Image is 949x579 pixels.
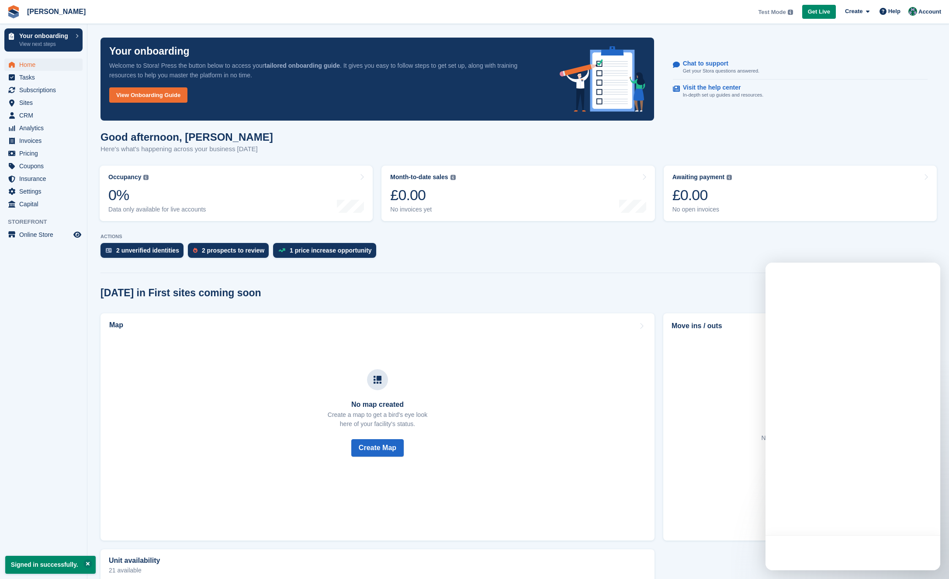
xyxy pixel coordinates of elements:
[202,247,264,254] div: 2 prospects to review
[683,84,757,91] p: Visit the help center
[381,166,655,221] a: Month-to-date sales £0.00 No invoices yet
[108,206,206,213] div: Data only available for live accounts
[100,234,936,239] p: ACTIONS
[19,160,72,172] span: Coupons
[802,5,836,19] a: Get Live
[109,46,190,56] p: Your onboarding
[19,147,72,159] span: Pricing
[19,97,72,109] span: Sites
[109,87,187,103] a: View Onboarding Guide
[290,247,372,254] div: 1 price increase opportunity
[108,173,141,181] div: Occupancy
[908,7,917,16] img: Isak Martinelle
[4,173,83,185] a: menu
[19,185,72,198] span: Settings
[143,175,149,180] img: icon-info-grey-7440780725fd019a000dd9b08b2336e03edf1995a4989e88bcd33f0948082b44.svg
[888,7,901,16] span: Help
[19,135,72,147] span: Invoices
[19,40,71,48] p: View next steps
[672,173,725,181] div: Awaiting payment
[188,243,273,262] a: 2 prospects to review
[672,186,732,204] div: £0.00
[918,7,941,16] span: Account
[328,401,427,409] h3: No map created
[672,321,928,331] h2: Move ins / outs
[19,84,72,96] span: Subscriptions
[109,567,646,573] p: 21 available
[664,166,937,221] a: Awaiting payment £0.00 No open invoices
[19,122,72,134] span: Analytics
[4,84,83,96] a: menu
[100,287,261,299] h2: [DATE] in First sites coming soon
[4,28,83,52] a: Your onboarding View next steps
[351,439,404,457] button: Create Map
[100,131,273,143] h1: Good afternoon, [PERSON_NAME]
[683,91,764,99] p: In-depth set up guides and resources.
[450,175,456,180] img: icon-info-grey-7440780725fd019a000dd9b08b2336e03edf1995a4989e88bcd33f0948082b44.svg
[116,247,179,254] div: 2 unverified identities
[761,433,838,443] div: No tenants moving in or out.
[72,229,83,240] a: Preview store
[4,135,83,147] a: menu
[109,557,160,565] h2: Unit availability
[19,198,72,210] span: Capital
[273,243,381,262] a: 1 price increase opportunity
[727,175,732,180] img: icon-info-grey-7440780725fd019a000dd9b08b2336e03edf1995a4989e88bcd33f0948082b44.svg
[672,206,732,213] div: No open invoices
[560,46,645,112] img: onboarding-info-6c161a55d2c0e0a8cae90662b2fe09162a5109e8cc188191df67fb4f79e88e88.svg
[19,109,72,121] span: CRM
[264,62,340,69] strong: tailored onboarding guide
[193,248,197,253] img: prospect-51fa495bee0391a8d652442698ab0144808aea92771e9ea1ae160a38d050c398.svg
[100,243,188,262] a: 2 unverified identities
[4,71,83,83] a: menu
[19,173,72,185] span: Insurance
[758,8,786,17] span: Test Mode
[683,67,759,75] p: Get your Stora questions answered.
[19,33,71,39] p: Your onboarding
[328,410,427,429] p: Create a map to get a bird's eye look here of your facility's status.
[845,7,862,16] span: Create
[4,160,83,172] a: menu
[673,55,928,80] a: Chat to support Get your Stora questions answered.
[4,97,83,109] a: menu
[4,229,83,241] a: menu
[278,248,285,252] img: price_increase_opportunities-93ffe204e8149a01c8c9dc8f82e8f89637d9d84a8eef4429ea346261dce0b2c0.svg
[4,59,83,71] a: menu
[683,60,752,67] p: Chat to support
[7,5,20,18] img: stora-icon-8386f47178a22dfd0bd8f6a31ec36ba5ce8667c1dd55bd0f319d3a0aa187defe.svg
[100,166,373,221] a: Occupancy 0% Data only available for live accounts
[108,186,206,204] div: 0%
[19,59,72,71] span: Home
[374,376,381,384] img: map-icn-33ee37083ee616e46c38cad1a60f524a97daa1e2b2c8c0bc3eb3415660979fc1.svg
[390,173,448,181] div: Month-to-date sales
[788,10,793,15] img: icon-info-grey-7440780725fd019a000dd9b08b2336e03edf1995a4989e88bcd33f0948082b44.svg
[24,4,89,19] a: [PERSON_NAME]
[390,206,455,213] div: No invoices yet
[808,7,830,16] span: Get Live
[100,313,655,541] a: Map No map created Create a map to get a bird's eye lookhere of your facility's status. Create Map
[109,321,123,329] h2: Map
[4,109,83,121] a: menu
[8,218,87,226] span: Storefront
[4,147,83,159] a: menu
[4,185,83,198] a: menu
[390,186,455,204] div: £0.00
[4,122,83,134] a: menu
[109,61,546,80] p: Welcome to Stora! Press the button below to access your . It gives you easy to follow steps to ge...
[100,144,273,154] p: Here's what's happening across your business [DATE]
[4,198,83,210] a: menu
[106,248,112,253] img: verify_identity-adf6edd0f0f0b5bbfe63781bf79b02c33cf7c696d77639b501bdc392416b5a36.svg
[19,229,72,241] span: Online Store
[19,71,72,83] span: Tasks
[5,556,96,574] p: Signed in successfully.
[673,80,928,103] a: Visit the help center In-depth set up guides and resources.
